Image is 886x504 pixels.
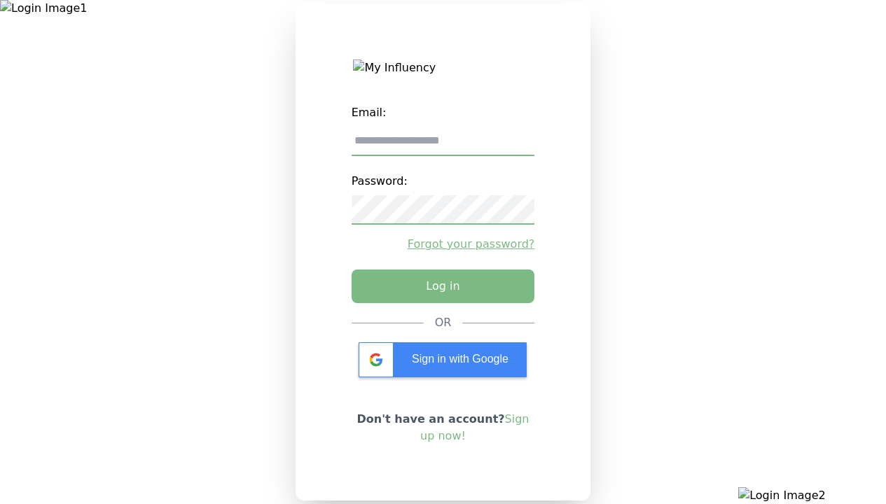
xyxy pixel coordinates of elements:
[412,353,508,365] span: Sign in with Google
[352,167,535,195] label: Password:
[352,236,535,253] a: Forgot your password?
[352,99,535,127] label: Email:
[359,342,527,377] div: Sign in with Google
[353,59,532,76] img: My Influency
[738,487,886,504] img: Login Image2
[352,269,535,303] button: Log in
[352,411,535,444] p: Don't have an account?
[435,314,452,331] div: OR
